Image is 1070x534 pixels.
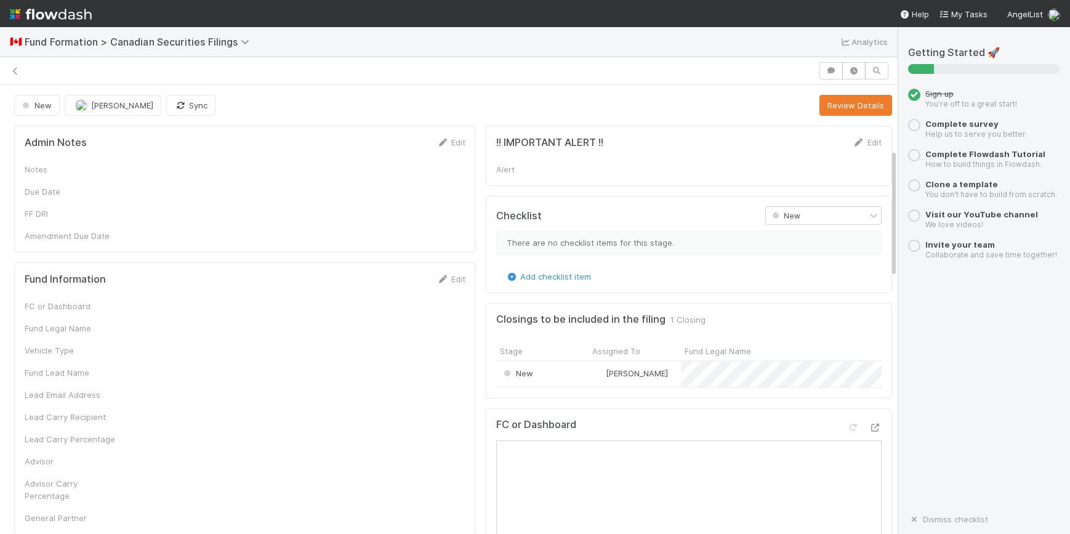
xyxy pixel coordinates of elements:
button: Sync [166,95,215,116]
h5: Checklist [496,210,542,222]
a: Analytics [839,34,888,49]
div: Fund Legal Name [25,322,117,334]
div: There are no checklist items for this stage. [496,231,882,254]
h5: Fund Information [25,273,106,286]
a: Edit [436,274,465,284]
span: 1 Closing [670,314,706,326]
div: Lead Email Address [25,389,117,401]
small: You don’t have to build from scratch. [925,190,1057,199]
a: Edit [853,137,882,147]
span: Fund Formation > Canadian Securities Filings [25,36,255,48]
div: Advisor Carry Percentage [25,477,117,502]
a: Complete Flowdash Tutorial [925,149,1045,159]
a: Edit [436,137,465,147]
small: Help us to serve you better. [925,129,1027,139]
a: Add checklist item [505,272,591,281]
div: Alert [496,163,589,176]
div: Advisor [25,455,117,467]
div: General Partner [25,512,117,524]
div: Amendment Due Date [25,230,117,242]
span: New [501,368,533,378]
small: Collaborate and save time together! [925,250,1057,259]
div: Vehicle Type [25,344,117,357]
div: Fund Lead Name [25,366,117,379]
span: My Tasks [939,9,988,19]
span: New [20,100,52,110]
span: Sign up [925,89,954,99]
span: [PERSON_NAME] [606,368,668,378]
img: avatar_7d33b4c2-6dd7-4bf3-9761-6f087fa0f5c6.png [594,368,604,378]
small: You’re off to a great start! [925,99,1017,108]
span: Fund Legal Name [685,345,751,357]
div: Notes [25,163,117,176]
small: We love videos! [925,220,983,229]
span: New [770,211,800,220]
h5: Closings to be included in the filing [496,314,666,326]
div: Lead Carry Percentage [25,433,117,445]
a: Visit our YouTube channel [925,209,1038,219]
small: How to build things in Flowdash. [925,160,1042,169]
div: FC or Dashboard [25,300,117,312]
button: [PERSON_NAME] [65,95,161,116]
a: My Tasks [939,8,988,20]
div: Lead Carry Recipient [25,411,117,423]
div: [PERSON_NAME] [593,367,668,379]
h5: FC or Dashboard [496,419,576,431]
div: Help [899,8,929,20]
div: New [501,367,533,379]
span: AngelList [1007,9,1043,19]
img: avatar_7d33b4c2-6dd7-4bf3-9761-6f087fa0f5c6.png [1048,9,1060,21]
span: [PERSON_NAME] [91,100,153,110]
a: Dismiss checklist [908,514,988,524]
a: Complete survey [925,119,999,129]
h5: Admin Notes [25,137,87,149]
img: avatar_7d33b4c2-6dd7-4bf3-9761-6f087fa0f5c6.png [75,99,87,111]
button: New [14,95,60,116]
a: Clone a template [925,179,998,189]
span: Stage [500,345,523,357]
div: FF DRI [25,208,117,220]
h5: Getting Started 🚀 [908,47,1060,59]
span: 🇨🇦 [10,36,22,47]
button: Review Details [819,95,892,116]
h5: !! IMPORTANT ALERT !! [496,137,603,149]
div: Due Date [25,185,117,198]
img: logo-inverted-e16ddd16eac7371096b0.svg [10,4,92,25]
span: Assigned To [592,345,640,357]
a: Invite your team [925,240,995,249]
